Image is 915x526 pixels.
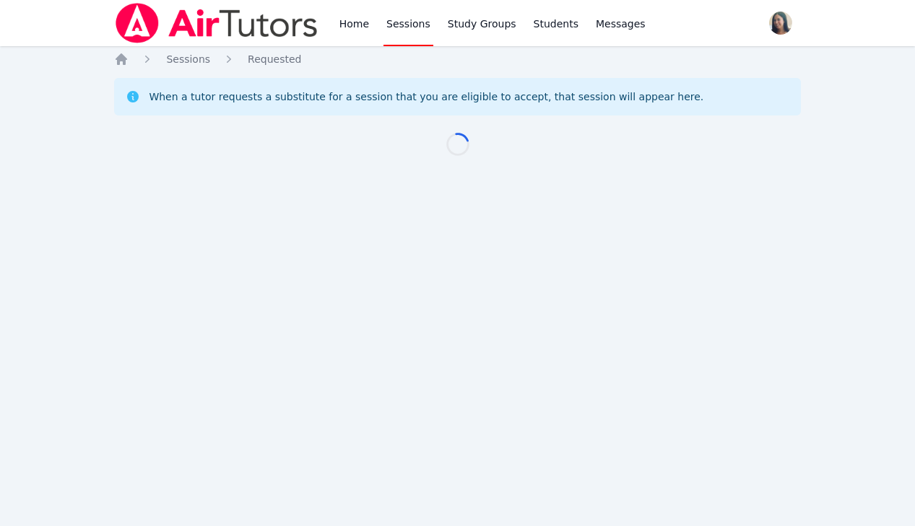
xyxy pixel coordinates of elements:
[149,89,703,104] div: When a tutor requests a substitute for a session that you are eligible to accept, that session wi...
[248,53,301,65] span: Requested
[114,52,800,66] nav: Breadcrumb
[166,53,210,65] span: Sessions
[114,3,318,43] img: Air Tutors
[596,17,646,31] span: Messages
[248,52,301,66] a: Requested
[166,52,210,66] a: Sessions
